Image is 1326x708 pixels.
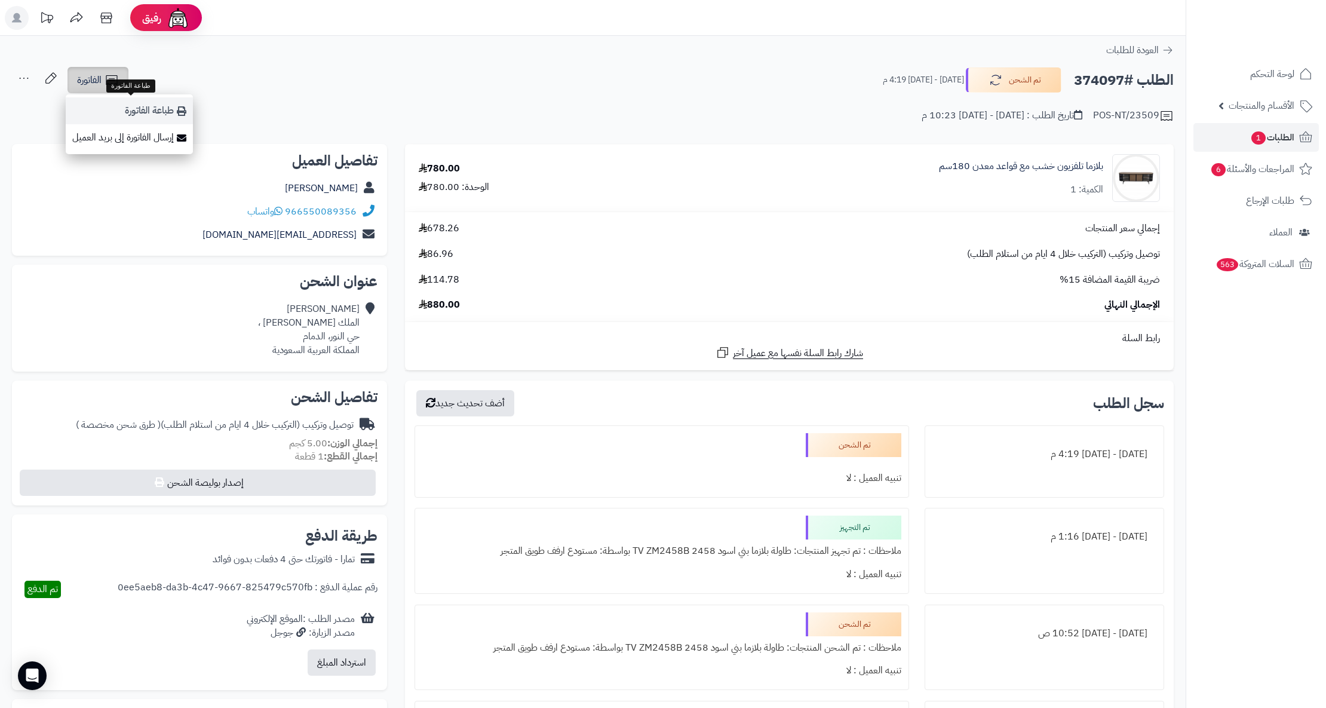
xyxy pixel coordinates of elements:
[1104,298,1160,312] span: الإجمالي النهائي
[1215,256,1294,272] span: السلات المتروكة
[419,298,460,312] span: 880.00
[1193,250,1319,278] a: السلات المتروكة563
[1074,68,1174,93] h2: الطلب #374097
[1217,258,1238,271] span: 563
[422,563,901,586] div: تنبيه العميل : لا
[27,582,58,596] span: تم الدفع
[966,68,1061,93] button: تم الشحن
[967,247,1160,261] span: توصيل وتركيب (التركيب خلال 4 ايام من استلام الطلب)
[419,180,489,194] div: الوحدة: 780.00
[806,433,901,457] div: تم الشحن
[932,525,1156,548] div: [DATE] - [DATE] 1:16 م
[118,581,377,598] div: رقم عملية الدفع : 0ee5aeb8-da3b-4c47-9667-825479c570fb
[419,222,459,235] span: 678.26
[247,626,355,640] div: مصدر الزيارة: جوجل
[289,436,377,450] small: 5.00 كجم
[422,540,901,563] div: ملاحظات : تم تجهيز المنتجات: طاولة بلازما بني اسود 2458 TV ZM2458B بواسطة: مستودع ارفف طويق المتجر
[419,162,460,176] div: 780.00
[66,124,193,151] a: إرسال الفاتورة إلى بريد العميل
[422,659,901,682] div: تنبيه العميل : لا
[932,443,1156,466] div: [DATE] - [DATE] 4:19 م
[106,79,155,93] div: طباعة الفاتورة
[66,97,193,124] a: طباعة الفاتورة
[1193,218,1319,247] a: العملاء
[1193,155,1319,183] a: المراجعات والأسئلة6
[922,109,1082,122] div: تاريخ الطلب : [DATE] - [DATE] 10:23 م
[258,302,360,357] div: [PERSON_NAME] الملك [PERSON_NAME] ، حي النور، الدمام المملكة العربية السعودية
[67,67,128,93] a: الفاتورة
[327,436,377,450] strong: إجمالي الوزن:
[247,204,283,219] a: واتساب
[939,160,1103,173] a: بلازما تلفزيون خشب مع قواعد معدن 180سم
[247,612,355,640] div: مصدر الطلب :الموقع الإلكتروني
[18,661,47,690] div: Open Intercom Messenger
[1250,129,1294,146] span: الطلبات
[142,11,161,25] span: رفيق
[883,74,964,86] small: [DATE] - [DATE] 4:19 م
[22,390,377,404] h2: تفاصيل الشحن
[202,228,357,242] a: [EMAIL_ADDRESS][DOMAIN_NAME]
[419,273,459,287] span: 114.78
[806,516,901,540] div: تم التجهيز
[76,418,354,432] div: توصيل وتركيب (التركيب خلال 4 ايام من استلام الطلب)
[308,649,376,676] button: استرداد المبلغ
[1106,43,1174,57] a: العودة للطلبات
[1269,224,1293,241] span: العملاء
[932,622,1156,645] div: [DATE] - [DATE] 10:52 ص
[422,467,901,490] div: تنبيه العميل : لا
[1245,30,1315,55] img: logo-2.png
[1093,396,1164,410] h3: سجل الطلب
[806,612,901,636] div: تم الشحن
[422,636,901,660] div: ملاحظات : تم الشحن المنتجات: طاولة بلازما بني اسود 2458 TV ZM2458B بواسطة: مستودع ارفف طويق المتجر
[1229,97,1294,114] span: الأقسام والمنتجات
[733,347,863,360] span: شارك رابط السلة نفسها مع عميل آخر
[1106,43,1159,57] span: العودة للطلبات
[1210,161,1294,177] span: المراجعات والأسئلة
[22,274,377,289] h2: عنوان الشحن
[166,6,190,30] img: ai-face.png
[416,390,514,416] button: أضف تحديث جديد
[1060,273,1160,287] span: ضريبة القيمة المضافة 15%
[1250,66,1294,82] span: لوحة التحكم
[76,418,161,432] span: ( طرق شحن مخصصة )
[22,154,377,168] h2: تفاصيل العميل
[295,449,377,464] small: 1 قطعة
[1070,183,1103,197] div: الكمية: 1
[419,247,453,261] span: 86.96
[1211,163,1226,176] span: 6
[1085,222,1160,235] span: إجمالي سعر المنتجات
[1113,154,1159,202] img: 1738651876-220601011393-90x90.jpg
[1193,60,1319,88] a: لوحة التحكم
[20,470,376,496] button: إصدار بوليصة الشحن
[716,345,863,360] a: شارك رابط السلة نفسها مع عميل آخر
[305,529,377,543] h2: طريقة الدفع
[1251,131,1266,145] span: 1
[410,332,1169,345] div: رابط السلة
[285,204,357,219] a: 966550089356
[32,6,62,33] a: تحديثات المنصة
[324,449,377,464] strong: إجمالي القطع:
[77,73,102,87] span: الفاتورة
[1093,109,1174,123] div: POS-NT/23509
[213,553,355,566] div: تمارا - فاتورتك حتى 4 دفعات بدون فوائد
[1193,186,1319,215] a: طلبات الإرجاع
[1246,192,1294,209] span: طلبات الإرجاع
[285,181,358,195] a: [PERSON_NAME]
[1193,123,1319,152] a: الطلبات1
